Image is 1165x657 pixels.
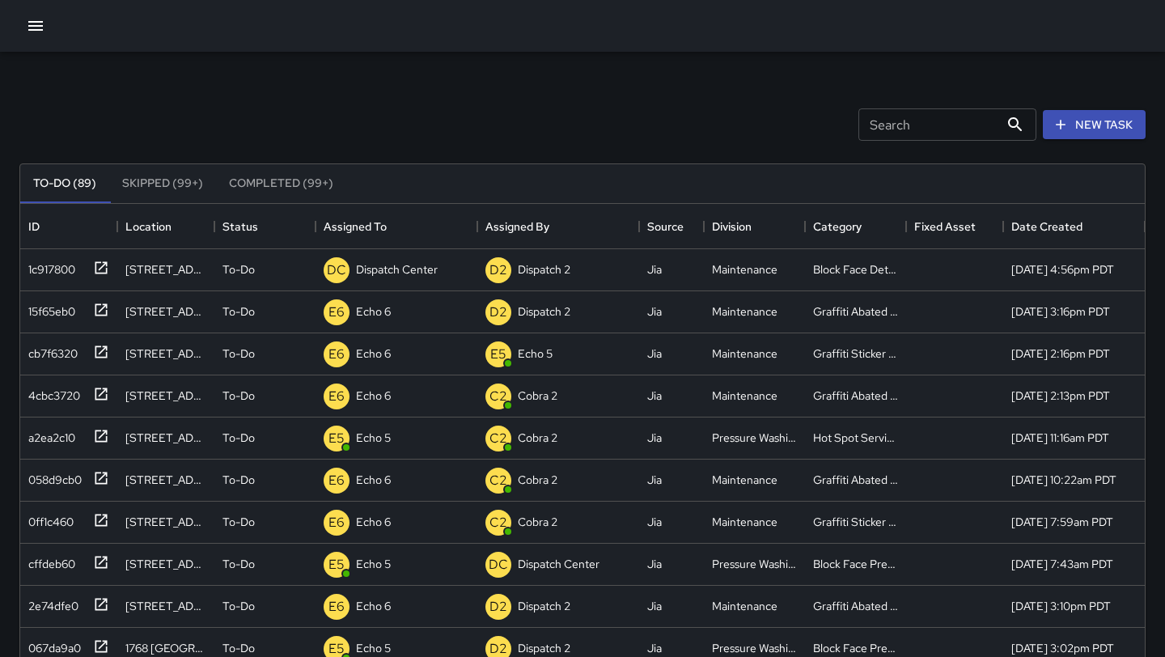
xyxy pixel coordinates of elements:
p: Cobra 2 [518,388,557,404]
p: E6 [328,303,345,322]
div: 1802 Telegraph Avenue [125,556,206,572]
div: Maintenance [712,472,777,488]
div: Jia [647,303,662,320]
p: Dispatch 2 [518,261,570,278]
div: Maintenance [712,345,777,362]
p: E6 [328,597,345,617]
div: Location [125,204,172,249]
div: Category [813,204,862,249]
div: Maintenance [712,598,777,614]
p: Dispatch Center [518,556,599,572]
div: 9/11/2025, 3:10pm PDT [1011,598,1111,614]
div: Jia [647,345,662,362]
div: Block Face Pressure Washed [813,640,898,656]
button: To-Do (89) [20,164,109,203]
p: Echo 6 [356,303,391,320]
p: Cobra 2 [518,514,557,530]
p: Echo 6 [356,388,391,404]
div: Block Face Detailed [813,261,898,278]
p: C2 [489,471,507,490]
p: To-Do [222,303,255,320]
div: Division [712,204,752,249]
div: Status [222,204,258,249]
div: 9/12/2025, 10:22am PDT [1011,472,1116,488]
p: Echo 5 [356,556,391,572]
div: 9/12/2025, 2:13pm PDT [1011,388,1110,404]
div: Graffiti Abated Large [813,472,898,488]
p: E5 [328,429,345,448]
p: E5 [490,345,506,364]
p: To-Do [222,388,255,404]
div: 9/12/2025, 7:43am PDT [1011,556,1113,572]
div: Block Face Pressure Washed [813,556,898,572]
div: Assigned By [485,204,549,249]
p: Echo 5 [356,640,391,656]
button: Completed (99+) [216,164,346,203]
div: Maintenance [712,388,777,404]
p: To-Do [222,430,255,446]
p: Cobra 2 [518,430,557,446]
div: Maintenance [712,303,777,320]
div: a2ea2c10 [22,423,75,446]
div: Date Created [1011,204,1082,249]
div: Hot Spot Serviced [813,430,898,446]
div: 37 Grand Avenue [125,472,206,488]
button: Skipped (99+) [109,164,216,203]
p: Dispatch 2 [518,303,570,320]
p: To-Do [222,514,255,530]
p: D2 [489,261,507,280]
div: Jia [647,640,662,656]
div: 9/12/2025, 4:56pm PDT [1011,261,1114,278]
div: Graffiti Sticker Abated Small [813,345,898,362]
div: 0ff1c460 [22,507,74,530]
div: 1768 Broadway [125,640,206,656]
p: C2 [489,387,507,406]
div: 921 Washington Street [125,261,206,278]
p: Echo 6 [356,472,391,488]
div: Maintenance [712,261,777,278]
div: ID [20,204,117,249]
div: Jia [647,514,662,530]
div: Graffiti Abated Large [813,303,898,320]
div: 1314 Franklin Street [125,303,206,320]
div: Fixed Asset [914,204,976,249]
div: 363 17th Street [125,430,206,446]
p: E6 [328,513,345,532]
div: 2418 Broadway [125,514,206,530]
p: E6 [328,471,345,490]
p: D2 [489,303,507,322]
div: 9/12/2025, 2:16pm PDT [1011,345,1110,362]
p: E6 [328,345,345,364]
p: To-Do [222,640,255,656]
div: Jia [647,472,662,488]
div: Jia [647,261,662,278]
div: Jia [647,598,662,614]
div: Assigned To [316,204,477,249]
p: Echo 6 [356,514,391,530]
div: 9/11/2025, 3:02pm PDT [1011,640,1114,656]
p: To-Do [222,345,255,362]
p: Dispatch Center [356,261,438,278]
div: Status [214,204,316,249]
div: Source [647,204,684,249]
div: Date Created [1003,204,1145,249]
p: Echo 6 [356,345,391,362]
div: 2545 Broadway [125,388,206,404]
div: Jia [647,430,662,446]
div: 058d9cb0 [22,465,82,488]
p: Dispatch 2 [518,598,570,614]
div: cb7f6320 [22,339,78,362]
p: E6 [328,387,345,406]
p: To-Do [222,556,255,572]
div: 9/12/2025, 11:16am PDT [1011,430,1109,446]
div: Jia [647,556,662,572]
div: Location [117,204,214,249]
div: 415 24th Street [125,345,206,362]
div: Fixed Asset [906,204,1003,249]
div: Graffiti Sticker Abated Small [813,514,898,530]
div: cffdeb60 [22,549,75,572]
p: To-Do [222,598,255,614]
p: Dispatch 2 [518,640,570,656]
p: E5 [328,555,345,574]
p: C2 [489,513,507,532]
